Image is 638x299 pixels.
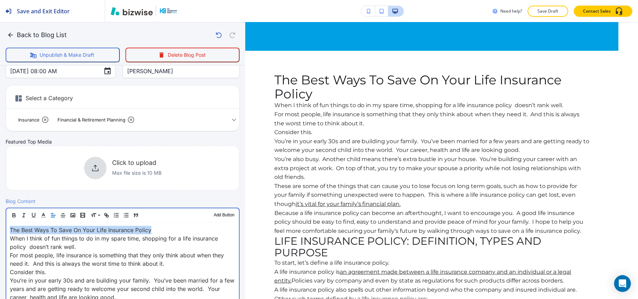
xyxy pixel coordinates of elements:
[274,267,590,285] p: A life insurance policy is Policies vary by company and even by state as regulations for such pro...
[583,8,611,14] p: Contact Sales
[101,64,115,78] button: Choose date, selected date is Dec 15, 2022
[574,6,632,17] button: Contact Sales
[17,7,70,15] h2: Save and Exit Editor
[274,110,590,128] p: For most people, life insurance is something that they only think about when they need it. And th...
[500,8,522,14] h3: Need help?
[6,91,239,109] h6: Select a Category
[528,6,568,17] button: Save Draft
[274,101,590,110] p: When I think of fun things to do in my spare time, shopping for a life insurance policy doesn’t r...
[159,8,178,14] img: Your Logo
[274,258,590,267] p: To start, let’s define a life insurance policy.
[6,28,69,42] button: Back to Blog List
[6,197,35,205] h2: Blog Content
[10,268,235,276] p: Consider this.
[274,155,590,182] p: You’re also busy. Another child means there’s extra bustle in your house. You’re building your ca...
[6,48,120,62] button: Unpublish & Make Draft
[10,234,235,251] p: When I think of fun things to do in my spare time, shopping for a life insurance policy doesn’t r...
[6,138,240,190] div: Featured Top MediaClick to uploadMax file size is 10 MB
[125,48,240,62] button: Delete Blog Post
[112,159,162,167] h6: Click to upload
[274,269,571,284] a: an agreement made between a life insurance company and an individual or a legal entity.
[10,226,235,234] p: The Best Ways To Save On Your Life Insurance Policy
[111,7,153,15] img: Bizwise Logo
[127,64,235,78] input: Enter author name
[274,137,590,155] p: You’re in your early 30s and are building your family. You’ve been married for a few years and ar...
[14,116,43,124] span: Insurance
[274,235,590,258] h2: LIFE INSURANCE POLICY: DEFINITION, TYPES AND PURPOSE
[54,116,129,124] span: Financial & Retirement Planning
[274,73,590,101] h1: The Best Ways To Save On Your Life Insurance Policy
[274,209,590,236] p: Because a life insurance policy can become an afterthought, I want to encourage you. A good life ...
[112,169,162,177] p: Max file size is 10 MB
[274,182,590,209] p: These are some of the things that can cause you to lose focus on long term goals, such as how to ...
[537,8,559,14] p: Save Draft
[274,128,590,137] p: Consider this.
[54,114,137,125] div: Financial & Retirement Planning
[614,275,631,292] div: Open Intercom Messenger
[10,251,235,268] p: For most people, life insurance is something that they only think about when they need it. And th...
[296,201,401,207] a: it’s vital for your family’s financial plan.
[14,114,51,125] div: Insurance
[10,64,98,78] input: MM DD, YYYY
[212,211,236,220] button: Add Button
